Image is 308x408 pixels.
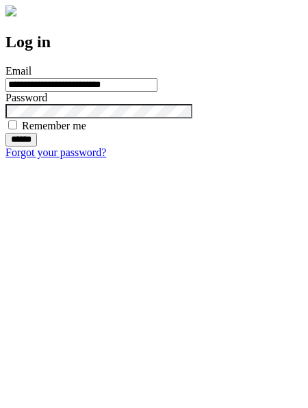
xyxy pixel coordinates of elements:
label: Email [5,65,31,77]
h2: Log in [5,33,303,51]
img: logo-4e3dc11c47720685a147b03b5a06dd966a58ff35d612b21f08c02c0306f2b779.png [5,5,16,16]
label: Remember me [22,120,86,131]
a: Forgot your password? [5,146,106,158]
label: Password [5,92,47,103]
